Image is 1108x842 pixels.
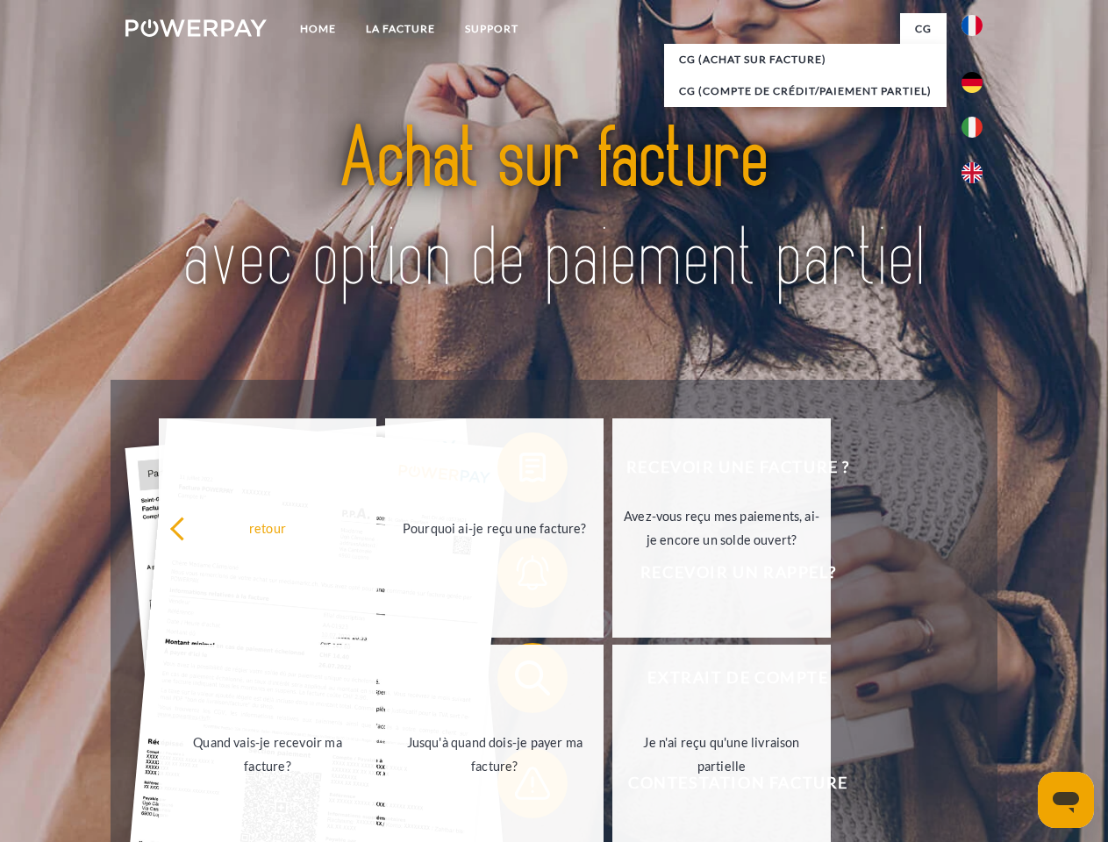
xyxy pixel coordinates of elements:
div: Avez-vous reçu mes paiements, ai-je encore un solde ouvert? [623,504,820,552]
a: CG (Compte de crédit/paiement partiel) [664,75,947,107]
a: Home [285,13,351,45]
a: LA FACTURE [351,13,450,45]
img: title-powerpay_fr.svg [168,84,940,336]
img: it [961,117,983,138]
a: CG [900,13,947,45]
div: retour [169,516,367,539]
iframe: Bouton de lancement de la fenêtre de messagerie [1038,772,1094,828]
div: Quand vais-je recevoir ma facture? [169,731,367,778]
img: en [961,162,983,183]
div: Jusqu'à quand dois-je payer ma facture? [396,731,593,778]
img: de [961,72,983,93]
div: Je n'ai reçu qu'une livraison partielle [623,731,820,778]
img: fr [961,15,983,36]
div: Pourquoi ai-je reçu une facture? [396,516,593,539]
a: CG (achat sur facture) [664,44,947,75]
img: logo-powerpay-white.svg [125,19,267,37]
a: Avez-vous reçu mes paiements, ai-je encore un solde ouvert? [612,418,831,638]
a: Support [450,13,533,45]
